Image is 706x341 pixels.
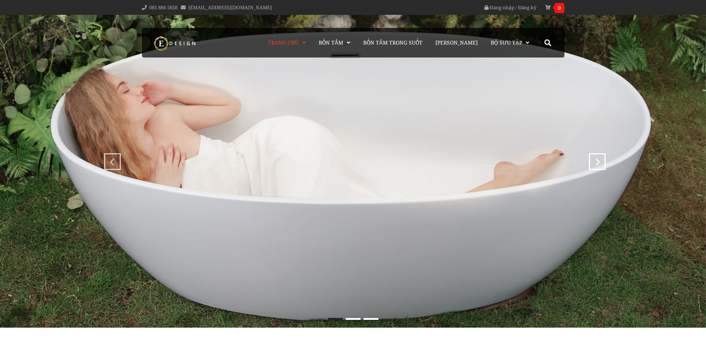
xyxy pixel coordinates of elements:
[106,153,115,163] div: prev
[313,28,356,58] a: Bồn Tắm
[148,36,203,51] img: logo Kreiner Germany - Edesign Interior
[485,28,535,58] a: Bộ Sưu Tập
[516,4,517,11] span: /
[363,39,422,46] span: Bồn Tắm Trong Suốt
[264,28,311,58] a: Trang chủ
[430,28,483,58] a: [PERSON_NAME]
[319,39,343,46] span: Bồn Tắm
[491,39,522,46] span: Bộ Sưu Tập
[591,153,600,163] div: next
[188,4,272,11] a: [EMAIL_ADDRESS][DOMAIN_NAME]
[149,4,178,11] a: 081 886 5858
[435,39,478,46] span: [PERSON_NAME]
[358,28,428,58] a: Bồn Tắm Trong Suốt
[268,39,299,46] span: Trang chủ
[554,3,564,13] span: 0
